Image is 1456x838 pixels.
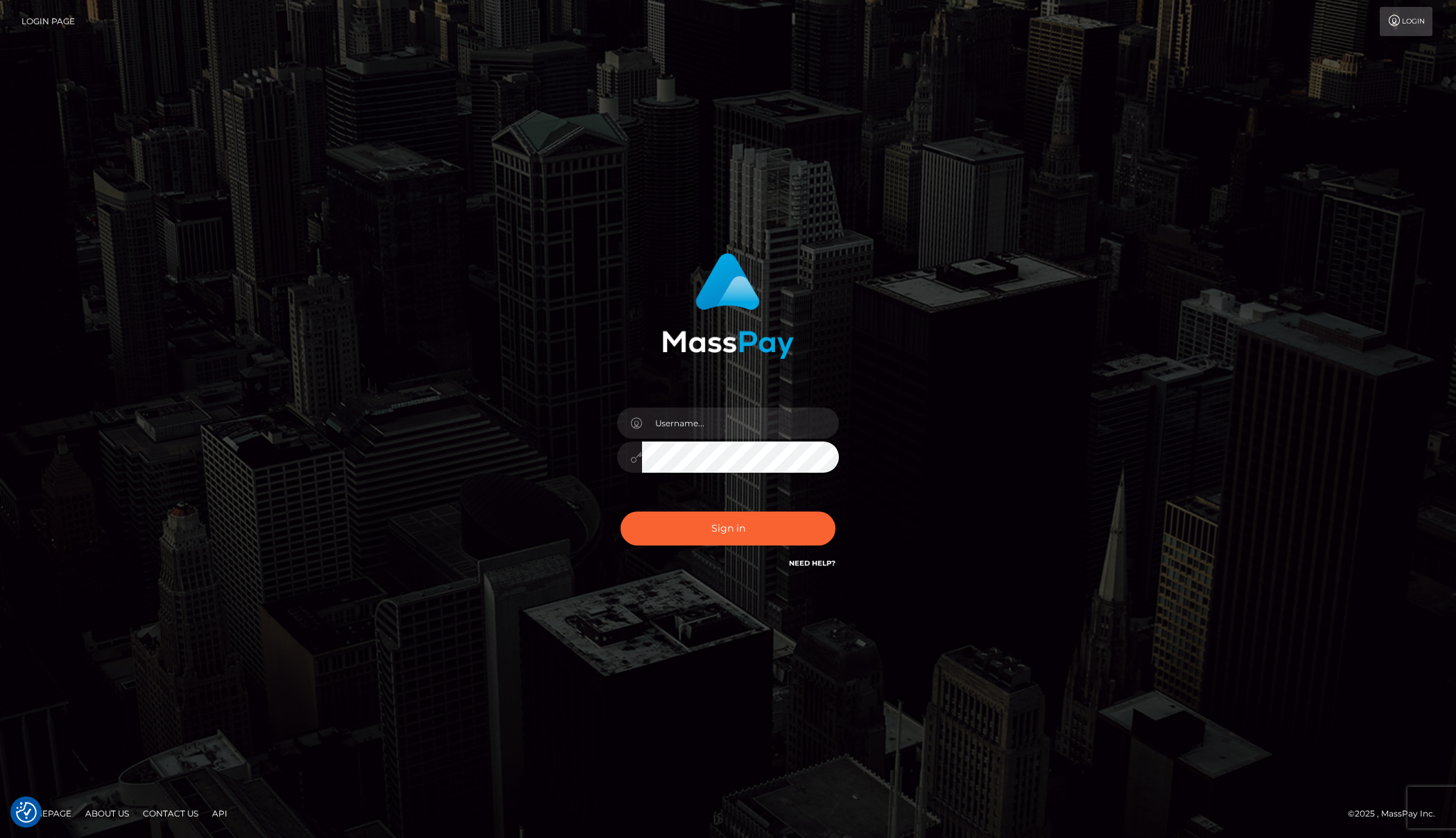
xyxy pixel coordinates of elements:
img: MassPay Login [662,253,794,359]
a: Need Help? [789,559,835,568]
a: Login Page [21,7,75,36]
img: Revisit consent button [16,802,37,823]
input: Username... [642,408,839,439]
div: © 2025 , MassPay Inc. [1348,806,1446,821]
a: About Us [80,803,135,824]
a: API [207,803,233,824]
button: Sign in [621,512,835,545]
button: Consent Preferences [16,802,37,823]
a: Contact Us [137,803,204,824]
a: Homepage [15,803,77,824]
a: Login [1380,7,1432,36]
